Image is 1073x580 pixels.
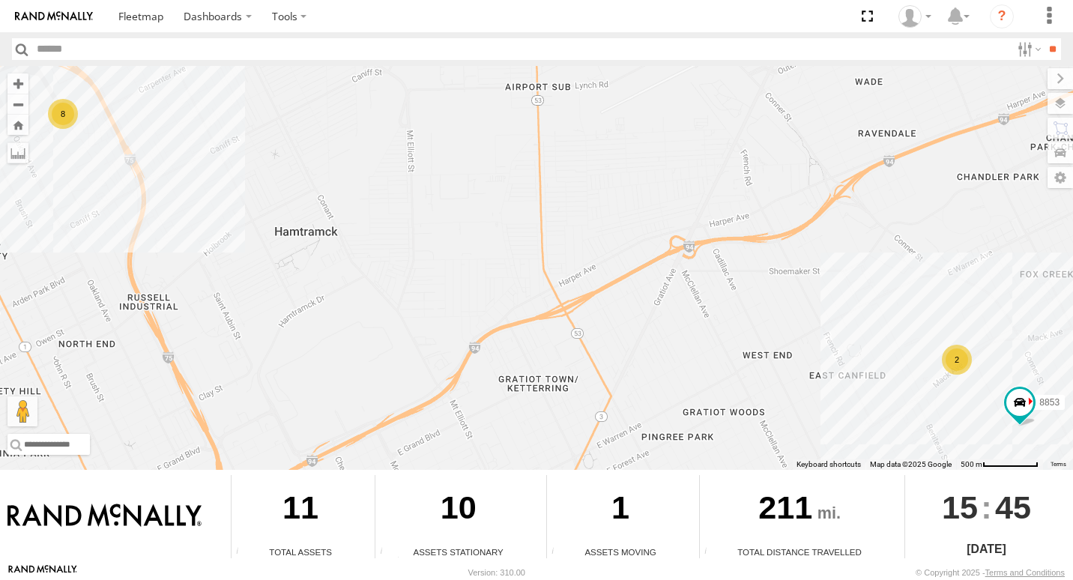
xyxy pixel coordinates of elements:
[547,475,694,546] div: 1
[956,459,1043,470] button: Map Scale: 500 m per 71 pixels
[942,345,972,375] div: 2
[7,142,28,163] label: Measure
[916,568,1065,577] div: © Copyright 2025 -
[985,568,1065,577] a: Terms and Conditions
[547,546,694,558] div: Assets Moving
[995,475,1031,540] span: 45
[48,99,78,129] div: 8
[700,475,899,546] div: 211
[942,475,978,540] span: 15
[7,396,37,426] button: Drag Pegman onto the map to open Street View
[8,565,77,580] a: Visit our Website
[700,547,722,558] div: Total distance travelled by all assets within specified date range and applied filters
[7,115,28,135] button: Zoom Home
[468,568,525,577] div: Version: 310.00
[1012,38,1044,60] label: Search Filter Options
[15,11,93,22] img: rand-logo.svg
[375,475,541,546] div: 10
[797,459,861,470] button: Keyboard shortcuts
[232,546,369,558] div: Total Assets
[7,504,202,529] img: Rand McNally
[1039,397,1060,408] span: 8853
[700,546,899,558] div: Total Distance Travelled
[375,547,398,558] div: Total number of assets current stationary.
[375,546,541,558] div: Assets Stationary
[990,4,1014,28] i: ?
[893,5,937,28] div: Valeo Dash
[232,475,369,546] div: 11
[961,460,982,468] span: 500 m
[7,94,28,115] button: Zoom out
[232,547,254,558] div: Total number of Enabled Assets
[905,540,1068,558] div: [DATE]
[1051,461,1066,467] a: Terms (opens in new tab)
[905,475,1068,540] div: :
[1048,167,1073,188] label: Map Settings
[870,460,952,468] span: Map data ©2025 Google
[547,547,569,558] div: Total number of assets current in transit.
[7,73,28,94] button: Zoom in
